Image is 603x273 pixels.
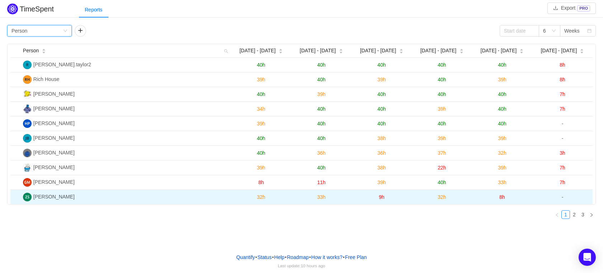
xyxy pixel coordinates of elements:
[33,91,75,97] span: [PERSON_NAME]
[42,51,46,53] i: icon: caret-down
[23,149,32,157] img: JO
[560,150,565,156] span: 3h
[274,252,285,263] a: Help
[520,48,524,50] i: icon: caret-up
[438,121,446,126] span: 40h
[498,135,506,141] span: 39h
[285,254,287,260] span: •
[378,121,386,126] span: 40h
[23,178,32,187] img: GM
[438,135,446,141] span: 39h
[317,77,326,82] span: 40h
[317,179,326,185] span: 11h
[339,48,343,53] div: Sort
[562,135,564,141] span: -
[420,47,457,54] span: [DATE] - [DATE]
[301,263,325,268] span: 10 hours ago
[541,47,577,54] span: [DATE] - [DATE]
[79,2,108,18] div: Reports
[399,48,403,50] i: icon: caret-up
[311,252,343,263] button: How it works?
[317,106,326,112] span: 40h
[589,213,594,217] i: icon: right
[257,150,265,156] span: 40h
[498,165,506,171] span: 39h
[580,48,584,53] div: Sort
[543,25,546,36] div: 6
[560,106,565,112] span: 7h
[339,48,343,50] i: icon: caret-up
[379,194,385,200] span: 9h
[560,91,565,97] span: 7h
[11,25,27,36] div: Person
[587,29,592,34] i: icon: calendar
[257,165,265,171] span: 39h
[580,48,584,50] i: icon: caret-up
[378,135,386,141] span: 38h
[562,121,564,126] span: -
[33,150,75,155] span: [PERSON_NAME]
[579,210,587,219] li: 3
[33,62,91,67] span: [PERSON_NAME].taylor2
[317,121,326,126] span: 40h
[257,135,265,141] span: 40h
[221,44,231,57] i: icon: search
[562,211,570,219] a: 1
[317,150,326,156] span: 36h
[579,249,596,266] div: Open Intercom Messenger
[438,77,446,82] span: 40h
[378,77,386,82] span: 39h
[317,135,326,141] span: 40h
[498,106,506,112] span: 40h
[459,48,463,50] i: icon: caret-up
[33,76,59,82] span: Rich House
[279,51,282,53] i: icon: caret-down
[580,51,584,53] i: icon: caret-down
[498,91,506,97] span: 40h
[257,91,265,97] span: 40h
[555,213,559,217] i: icon: left
[481,47,517,54] span: [DATE] - [DATE]
[345,252,367,263] button: Free Plan
[23,61,32,69] img: R
[560,179,565,185] span: 7h
[317,62,326,68] span: 40h
[272,254,274,260] span: •
[562,194,564,200] span: -
[553,210,561,219] li: Previous Page
[498,121,506,126] span: 40h
[570,211,578,219] a: 2
[33,106,75,111] span: [PERSON_NAME]
[42,48,46,50] i: icon: caret-up
[33,164,75,170] span: [PERSON_NAME]
[438,179,446,185] span: 40h
[438,150,446,156] span: 37h
[258,179,264,185] span: 8h
[300,47,336,54] span: [DATE] - [DATE]
[560,77,565,82] span: 8h
[309,254,311,260] span: •
[317,165,326,171] span: 40h
[23,75,32,84] img: RH
[498,179,506,185] span: 33h
[547,3,596,14] button: icon: downloadExportPRO
[500,25,539,37] input: Start date
[564,25,580,36] div: Weeks
[579,211,587,219] a: 3
[560,165,565,171] span: 7h
[378,179,386,185] span: 39h
[438,194,446,200] span: 32h
[519,48,524,53] div: Sort
[317,91,326,97] span: 39h
[255,254,257,260] span: •
[339,51,343,53] i: icon: caret-down
[7,4,18,14] img: Quantify logo
[257,106,265,112] span: 34h
[23,119,32,128] img: HP
[23,47,39,54] span: Person
[257,62,265,68] span: 40h
[33,194,75,200] span: [PERSON_NAME]
[23,163,32,172] img: TS
[63,29,67,34] i: icon: down
[20,5,54,13] h2: TimeSpent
